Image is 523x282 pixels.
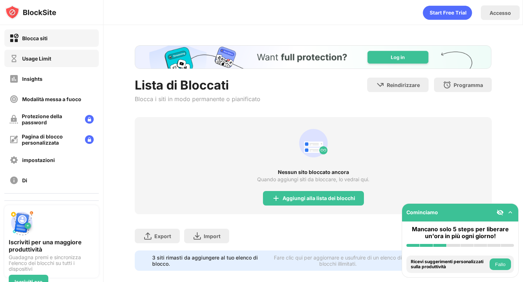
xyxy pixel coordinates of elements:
div: Di [22,177,27,183]
div: Modalità messa a fuoco [22,96,81,102]
img: time-usage-off.svg [9,54,19,63]
img: block-on.svg [9,34,19,43]
button: Fallo [490,258,511,270]
img: omni-setup-toggle.svg [507,209,514,216]
img: insights-off.svg [9,74,19,83]
img: push-signup.svg [9,210,35,236]
div: Blocca siti [22,35,48,41]
div: Guadagna premi e sincronizza l'elenco dei blocchi su tutti i dispositivi [9,254,94,272]
img: lock-menu.svg [85,135,94,144]
div: Pagina di blocco personalizzata [22,133,79,146]
div: animation [296,126,331,161]
div: Blocca i siti in modo permanente o pianificato [135,95,260,103]
img: focus-off.svg [9,95,19,104]
div: impostazioni [22,157,55,163]
div: animation [423,5,472,20]
div: 3 siti rimasti da aggiungere al tuo elenco di blocco. [152,254,261,267]
img: password-protection-off.svg [9,115,18,124]
div: Nessun sito bloccato ancora [135,169,491,175]
div: Insights [22,76,42,82]
img: about-off.svg [9,176,19,185]
img: customize-block-page-off.svg [9,135,18,144]
div: Reindirizzare [387,82,420,88]
div: Usage Limit [22,55,51,62]
div: Import [204,233,220,239]
img: lock-menu.svg [85,115,94,124]
div: Export [154,233,171,239]
div: Lista di Bloccati [135,78,260,92]
img: logo-blocksite.svg [5,5,56,20]
div: Ricevi suggerimenti personalizzati sulla produttività [411,259,488,270]
img: eye-not-visible.svg [496,209,504,216]
div: Mancano solo 5 steps per liberare un'ora in più ogni giorno! [406,226,514,240]
img: settings-off.svg [9,155,19,165]
div: Protezione della password [22,113,79,125]
div: Cominciamo [406,209,438,215]
iframe: Banner [135,45,491,69]
div: Programma [454,82,483,88]
div: Quando aggiungi siti da bloccare, lo vedrai qui. [257,177,369,182]
div: Aggiungi alla lista dei blocchi [283,195,355,201]
div: Fare clic qui per aggiornare e usufruire di un elenco di blocchi illimitati. [265,254,410,267]
div: Accesso [490,10,511,16]
div: Iscriviti per una maggiore produttività [9,239,94,253]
